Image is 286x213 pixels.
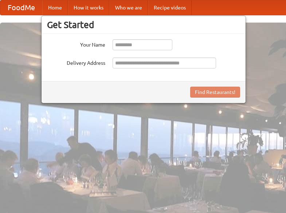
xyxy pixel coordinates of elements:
[190,87,240,98] button: Find Restaurants!
[47,58,105,67] label: Delivery Address
[148,0,192,15] a: Recipe videos
[0,0,42,15] a: FoodMe
[47,19,240,30] h3: Get Started
[68,0,109,15] a: How it works
[47,39,105,48] label: Your Name
[109,0,148,15] a: Who we are
[42,0,68,15] a: Home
